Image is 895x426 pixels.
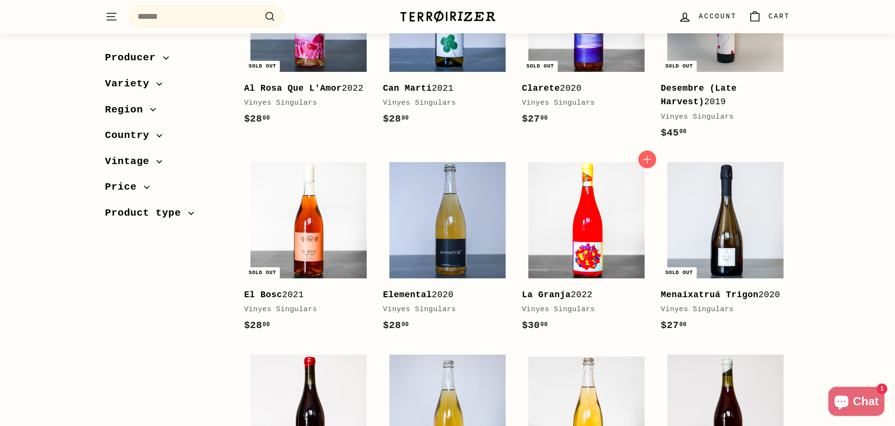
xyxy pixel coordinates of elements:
[401,321,409,328] sup: 00
[661,127,687,138] span: $45
[105,73,229,99] button: Variety
[244,304,364,316] div: Vinyes Singulars
[383,82,503,96] div: 2021
[383,83,432,93] b: Can Marti
[661,111,781,123] div: Vinyes Singulars
[661,61,697,72] div: Sold out
[105,76,157,92] span: Variety
[105,177,229,203] button: Price
[673,2,742,31] a: Account
[383,97,503,109] div: Vinyes Singulars
[401,115,409,122] sup: 00
[105,125,229,151] button: Country
[522,113,548,124] span: $27
[105,50,163,66] span: Producer
[383,113,409,124] span: $28
[522,83,560,93] b: Clarete
[383,290,432,300] b: Elemental
[699,11,736,22] span: Account
[244,82,364,96] div: 2022
[244,288,364,302] div: 2021
[244,113,270,124] span: $28
[105,47,229,73] button: Producer
[540,115,548,122] sup: 00
[522,304,642,316] div: Vinyes Singulars
[769,11,790,22] span: Cart
[661,267,697,278] div: Sold out
[523,61,558,72] div: Sold out
[105,179,144,195] span: Price
[679,321,687,328] sup: 00
[522,155,651,343] a: La Granja2022Vinyes Singulars
[826,387,887,418] inbox-online-store-chat: Shopify online store chat
[661,82,781,110] div: 2019
[661,155,790,343] a: Sold out Menaixatruá Trigon2020Vinyes Singulars
[661,320,687,331] span: $27
[540,321,548,328] sup: 00
[244,290,282,300] b: El Bosc
[661,290,759,300] b: Menaixatruá Trigon
[661,83,737,107] b: Desembre (Late Harvest)
[383,155,512,343] a: Elemental2020Vinyes Singulars
[522,97,642,109] div: Vinyes Singulars
[105,203,229,229] button: Product type
[105,151,229,177] button: Vintage
[679,128,687,135] sup: 00
[743,2,796,31] a: Cart
[105,153,157,169] span: Vintage
[262,115,270,122] sup: 00
[244,155,373,343] a: Sold out El Bosc2021Vinyes Singulars
[522,82,642,96] div: 2020
[244,83,342,93] b: Al Rosa Que L'Amor
[661,304,781,316] div: Vinyes Singulars
[383,288,503,302] div: 2020
[245,61,280,72] div: Sold out
[383,304,503,316] div: Vinyes Singulars
[244,97,364,109] div: Vinyes Singulars
[105,205,189,221] span: Product type
[262,321,270,328] sup: 00
[105,99,229,125] button: Region
[244,320,270,331] span: $28
[522,290,571,300] b: La Granja
[383,320,409,331] span: $28
[105,101,151,118] span: Region
[522,320,548,331] span: $30
[522,288,642,302] div: 2022
[105,127,157,144] span: Country
[245,267,280,278] div: Sold out
[661,288,781,302] div: 2020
